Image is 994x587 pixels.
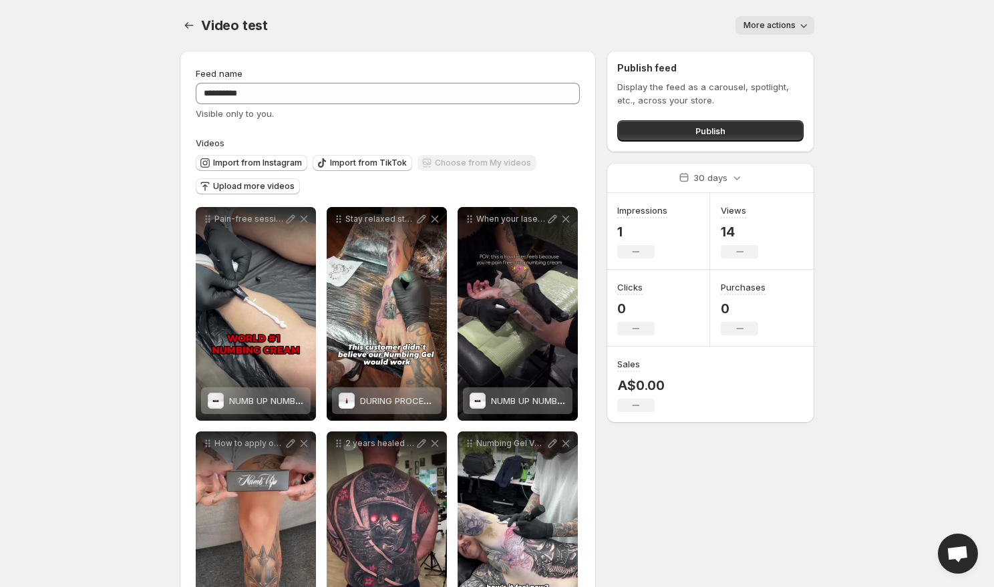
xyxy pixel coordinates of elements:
[721,301,766,317] p: 0
[345,438,415,449] p: 2 years healed Thanks jamiemeier6 for looking after your tattoos Healed using the best products o...
[458,207,578,421] div: When your laser is painfree now stress free numbuptattoo lasertattooremoval tattooremoval reel ex...
[201,17,268,33] span: Video test
[617,357,640,371] h3: Sales
[693,171,727,184] p: 30 days
[695,124,725,138] span: Publish
[313,155,412,171] button: Import from TikTok
[360,395,530,406] span: DURING PROCEDURE NUMBING GEL 30ml
[721,224,758,240] p: 14
[938,534,978,574] a: Open chat
[743,20,796,31] span: More actions
[617,280,643,294] h3: Clicks
[617,224,667,240] p: 1
[208,393,224,409] img: NUMB UP NUMBING CREAM
[196,178,300,194] button: Upload more videos
[229,395,343,406] span: NUMB UP NUMBING CREAM
[196,108,274,119] span: Visible only to you.
[214,438,284,449] p: How to apply our Numbing Cream Head to our website to grab yours [DATE] tattoo ink numbingcream n...
[327,207,447,421] div: Stay relaxed stay still our advanced numbing gel supports a smoother tattoo process The Numbing G...
[339,393,355,409] img: DURING PROCEDURE NUMBING GEL 30ml
[345,214,415,224] p: Stay relaxed stay still our advanced numbing gel supports a smoother tattoo process The Numbing G...
[617,120,804,142] button: Publish
[617,204,667,217] h3: Impressions
[196,155,307,171] button: Import from Instagram
[617,80,804,107] p: Display the feed as a carousel, spotlight, etc., across your store.
[213,181,295,192] span: Upload more videos
[617,61,804,75] h2: Publish feed
[180,16,198,35] button: Settings
[330,158,407,168] span: Import from TikTok
[476,214,546,224] p: When your laser is painfree now stress free numbuptattoo lasertattooremoval tattooremoval reel ex...
[213,158,302,168] span: Import from Instagram
[617,377,665,393] p: A$0.00
[196,207,316,421] div: Pain-free sessions start here The worlds most effective numbing cream Experience why NumbUp is 1 ...
[721,280,766,294] h3: Purchases
[735,16,814,35] button: More actions
[214,214,284,224] p: Pain-free sessions start here The worlds most effective numbing cream Experience why NumbUp is 1 ...
[196,138,224,148] span: Videos
[470,393,486,409] img: NUMB UP NUMBING CREAM
[491,395,605,406] span: NUMB UP NUMBING CREAM
[721,204,746,217] h3: Views
[196,68,242,79] span: Feed name
[476,438,546,449] p: Numbing Gel VS No Numbing Gel Hear first hand what this client has to say about our During Proced...
[617,301,655,317] p: 0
